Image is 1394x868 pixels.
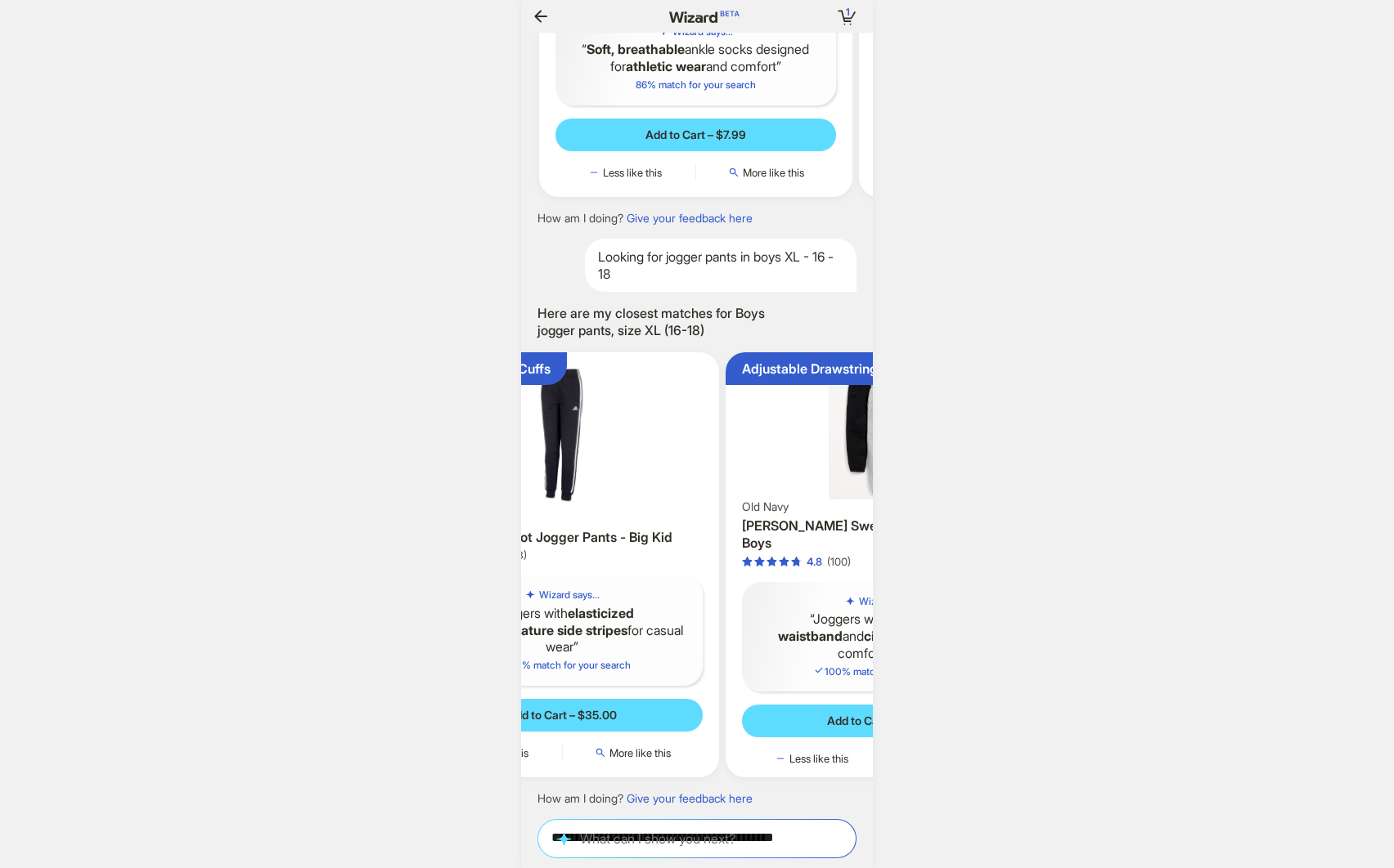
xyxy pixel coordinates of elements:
div: 4.8 [807,555,822,569]
h3: [PERSON_NAME] Sweatpants 2-Pack for Boys [742,517,1023,552]
span: Less like this [789,752,848,765]
a: Give your feedback here [627,791,753,805]
span: star [754,557,765,567]
b: cinched leg cuffs [864,628,970,644]
button: More like this [563,745,703,761]
span: More like this [609,746,671,759]
span: 100 % match for your search [813,665,951,678]
img: Baggy Jogger Sweatpants 2-Pack for Boys [732,359,1032,499]
span: 1 [846,6,850,18]
span: star [791,557,802,567]
q: ankle socks designed for and comfort [569,41,823,75]
img: Boys' Iconic Tricot Jogger Pants - Big Kid [412,359,713,510]
b: elasticized waistband [778,611,954,644]
h5: Wizard says... [859,595,920,608]
b: signature side stripes [495,622,627,638]
div: How am I doing? [537,791,753,806]
h5: Wizard says... [539,588,600,602]
div: Here are my closest matches for Boys jogger pants, size XL (16-18) [537,305,783,339]
span: star [742,557,753,567]
div: How am I doing? [537,211,753,226]
h3: Boys' Iconic Tricot Jogger Pants - Big Kid [422,529,703,546]
button: Add to Cart – $35.00 [422,699,703,732]
button: More like this [696,164,836,181]
q: Joggers with and for comfortable fit [755,611,1010,661]
div: 4.8 out of 5 stars [742,555,822,569]
span: 100 % match for your search [493,659,631,671]
span: star [767,557,777,567]
span: Less like this [603,166,662,179]
div: Looking for jogger pants in boys XL - 16 - 18 [585,239,857,293]
span: Add to Cart – $29.99 [827,714,937,728]
b: Soft, breathable [587,41,685,57]
span: Old Navy [742,499,789,514]
span: star [779,557,789,567]
q: Joggers with and for casual wear [435,605,690,655]
button: Less like this [555,164,695,181]
span: Add to Cart – $7.99 [645,128,746,142]
span: More like this [743,166,804,179]
div: (100) [827,555,851,569]
div: Secure Banded CuffsBoys' Iconic Tricot Jogger Pants - Big KidBoys' Iconic Tricot Jogger Pants - B... [406,352,719,777]
span: 86 % match for your search [636,78,756,91]
div: Adjustable Drawstring Waist [742,360,915,378]
button: Add to Cart – $7.99 [555,119,836,151]
b: athletic wear [626,58,706,74]
span: Add to Cart – $35.00 [507,708,617,723]
a: Give your feedback here [627,211,753,225]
